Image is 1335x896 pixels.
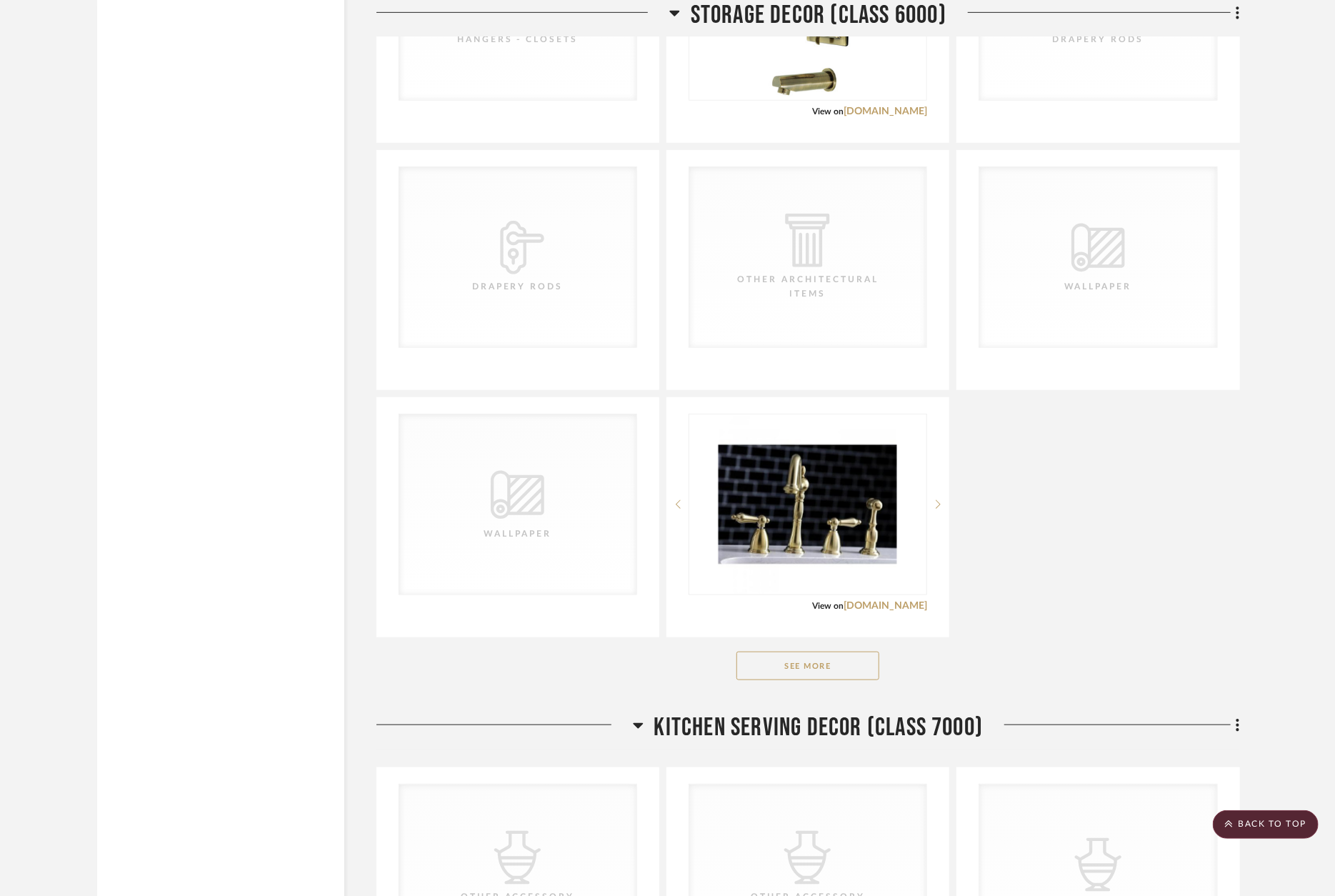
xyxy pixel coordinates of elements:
[446,32,589,46] div: Hangers - Closets
[812,107,844,116] span: View on
[654,712,984,743] span: Kitchen Serving Decor (Class 7000)
[736,652,879,680] button: See More
[446,279,589,294] div: Drapery Rods
[719,415,897,594] img: Kingston Brass KB1797ALBS 8-Inch Widespread Kitchen Faucet with Brass Sprayer, Brushed Brass
[1026,279,1169,294] div: Wallpaper
[689,167,926,347] div: 0
[1026,32,1169,46] div: Drapery Rods
[689,414,926,594] div: 0
[844,106,927,116] a: [DOMAIN_NAME]
[844,601,927,611] a: [DOMAIN_NAME]
[736,272,879,301] div: Other Architectural Items
[1213,810,1319,839] scroll-to-top-button: BACK TO TOP
[812,602,844,610] span: View on
[446,527,589,541] div: Wallpaper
